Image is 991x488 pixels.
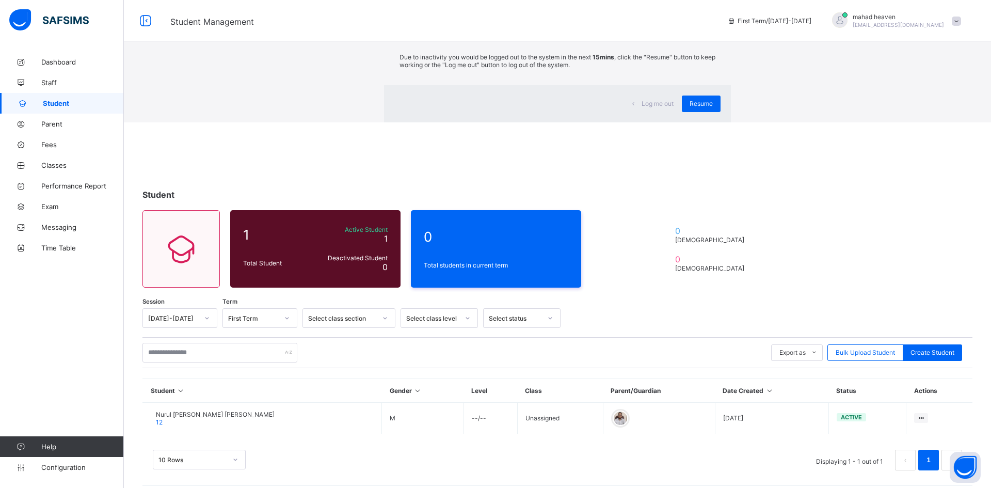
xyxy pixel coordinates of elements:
[158,455,227,463] div: 10 Rows
[906,379,972,403] th: Actions
[314,254,388,262] span: Deactivated Student
[895,450,916,470] li: 上一页
[382,379,464,403] th: Gender
[603,379,715,403] th: Parent/Guardian
[41,161,124,169] span: Classes
[853,22,944,28] span: [EMAIL_ADDRESS][DOMAIN_NAME]
[228,314,278,322] div: First Term
[841,414,862,421] span: active
[517,402,603,434] td: Unassigned
[314,226,388,233] span: Active Student
[675,264,749,272] span: [DEMOGRAPHIC_DATA]
[413,387,422,395] i: Sort in Ascending Order
[765,387,774,395] i: Sort in Ascending Order
[156,411,275,418] span: Nurul [PERSON_NAME] [PERSON_NAME]
[41,182,124,190] span: Performance Report
[715,379,828,403] th: Date Created
[424,261,568,269] span: Total students in current term
[243,227,309,243] span: 1
[41,223,124,231] span: Messaging
[675,254,749,264] span: 0
[690,100,713,107] span: Resume
[822,12,966,29] div: mahadheaven
[41,202,124,211] span: Exam
[642,100,674,107] span: Log me out
[143,379,382,403] th: Student
[463,402,517,434] td: --/--
[148,314,198,322] div: [DATE]-[DATE]
[41,463,123,471] span: Configuration
[895,450,916,470] button: prev page
[41,140,124,149] span: Fees
[9,9,89,31] img: safsims
[950,452,981,483] button: Open asap
[41,58,124,66] span: Dashboard
[675,236,749,244] span: [DEMOGRAPHIC_DATA]
[941,450,962,470] button: next page
[727,17,811,25] span: session/term information
[241,257,312,270] div: Total Student
[399,53,715,69] p: Due to inactivity you would be logged out to the system in the next , click the "Resume" button t...
[715,402,828,434] td: [DATE]
[177,387,185,395] i: Sort in Ascending Order
[918,450,939,470] li: 1
[41,244,124,252] span: Time Table
[382,262,388,272] span: 0
[41,120,124,128] span: Parent
[828,379,906,403] th: Status
[923,453,933,467] a: 1
[517,379,603,403] th: Class
[170,17,254,27] span: Student Management
[675,226,749,236] span: 0
[41,78,124,87] span: Staff
[424,229,568,245] span: 0
[836,349,895,356] span: Bulk Upload Student
[853,13,944,21] span: mahad heaven
[384,233,388,244] span: 1
[406,314,459,322] div: Select class level
[593,53,614,61] strong: 15mins
[941,450,962,470] li: 下一页
[43,99,124,107] span: Student
[463,379,517,403] th: Level
[41,443,123,451] span: Help
[808,450,891,470] li: Displaying 1 - 1 out of 1
[382,402,464,434] td: M
[156,418,163,426] span: 12
[779,349,806,356] span: Export as
[489,314,541,322] div: Select status
[308,314,376,322] div: Select class section
[142,298,165,305] span: Session
[222,298,237,305] span: Term
[910,349,954,356] span: Create Student
[142,190,174,200] span: Student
